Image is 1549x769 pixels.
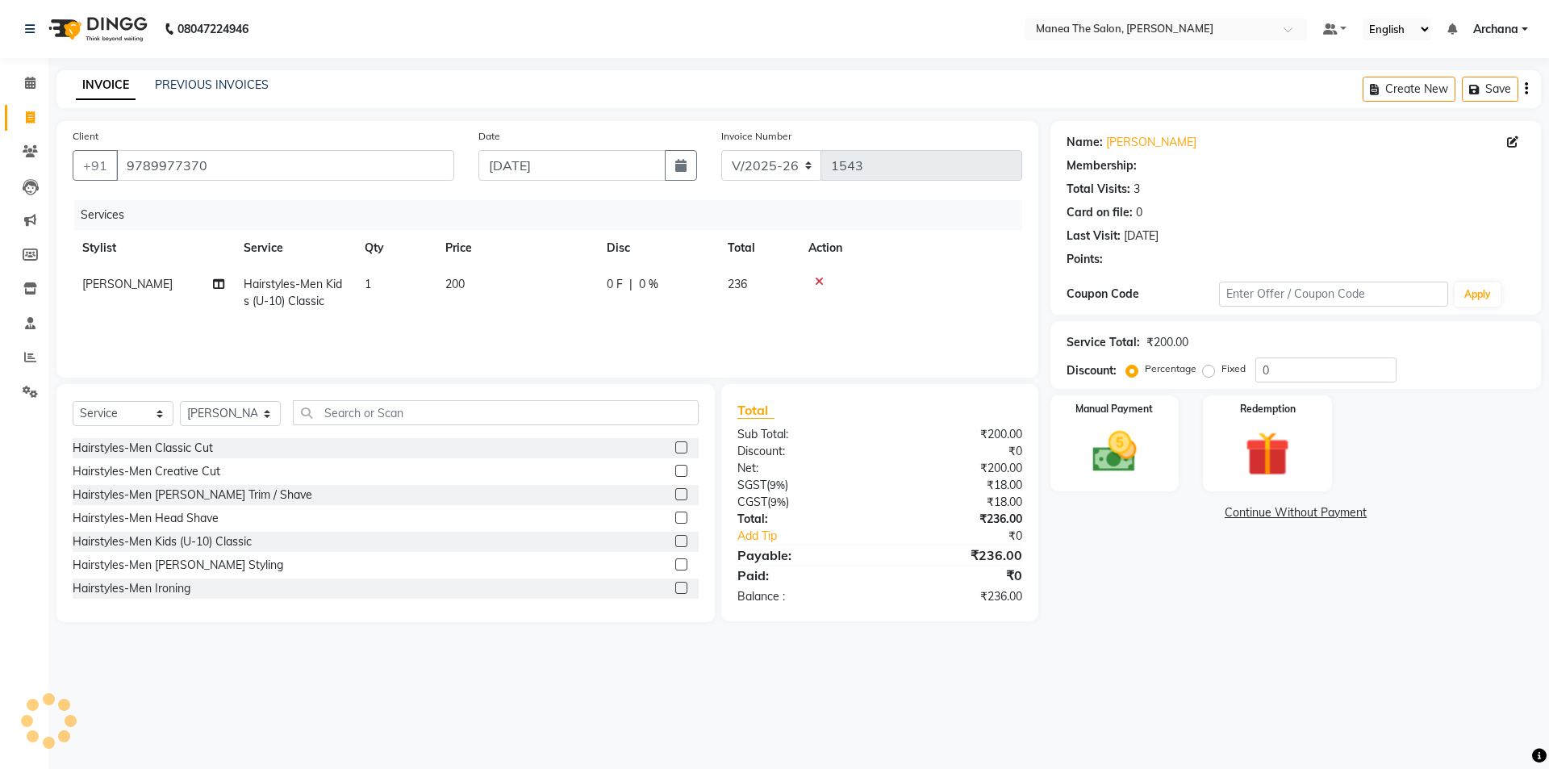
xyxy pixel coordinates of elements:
[74,200,1034,230] div: Services
[116,150,454,181] input: Search by Name/Mobile/Email/Code
[1067,251,1103,268] div: Points:
[1363,77,1455,102] button: Create New
[82,277,173,291] span: [PERSON_NAME]
[725,511,879,528] div: Total:
[725,494,879,511] div: ( )
[1240,402,1296,416] label: Redemption
[1067,334,1140,351] div: Service Total:
[73,510,219,527] div: Hairstyles-Men Head Shave
[1462,77,1518,102] button: Save
[1067,204,1133,221] div: Card on file:
[1455,282,1501,307] button: Apply
[639,276,658,293] span: 0 %
[770,495,786,508] span: 9%
[177,6,248,52] b: 08047224946
[1136,204,1142,221] div: 0
[879,545,1033,565] div: ₹236.00
[879,426,1033,443] div: ₹200.00
[155,77,269,92] a: PREVIOUS INVOICES
[1106,134,1196,151] a: [PERSON_NAME]
[597,230,718,266] th: Disc
[799,230,1022,266] th: Action
[879,494,1033,511] div: ₹18.00
[1075,402,1153,416] label: Manual Payment
[879,511,1033,528] div: ₹236.00
[607,276,623,293] span: 0 F
[1219,282,1448,307] input: Enter Offer / Coupon Code
[725,588,879,605] div: Balance :
[629,276,633,293] span: |
[718,230,799,266] th: Total
[728,277,747,291] span: 236
[1067,286,1219,303] div: Coupon Code
[478,129,500,144] label: Date
[1067,228,1121,244] div: Last Visit:
[73,533,252,550] div: Hairstyles-Men Kids (U-10) Classic
[737,478,766,492] span: SGST
[1231,426,1304,482] img: _gift.svg
[879,588,1033,605] div: ₹236.00
[73,487,312,504] div: Hairstyles-Men [PERSON_NAME] Trim / Shave
[725,460,879,477] div: Net:
[355,230,436,266] th: Qty
[73,440,213,457] div: Hairstyles-Men Classic Cut
[41,6,152,52] img: logo
[1079,426,1151,478] img: _cash.svg
[725,566,879,585] div: Paid:
[293,400,699,425] input: Search or Scan
[879,443,1033,460] div: ₹0
[1146,334,1188,351] div: ₹200.00
[737,402,774,419] span: Total
[725,477,879,494] div: ( )
[73,150,118,181] button: +91
[725,443,879,460] div: Discount:
[1145,362,1196,376] label: Percentage
[1124,228,1159,244] div: [DATE]
[73,129,98,144] label: Client
[244,277,342,308] span: Hairstyles-Men Kids (U-10) Classic
[1473,21,1518,38] span: Archana
[770,479,785,491] span: 9%
[1134,181,1140,198] div: 3
[1054,504,1538,521] a: Continue Without Payment
[721,129,791,144] label: Invoice Number
[725,545,879,565] div: Payable:
[1067,181,1130,198] div: Total Visits:
[1067,362,1117,379] div: Discount:
[76,71,136,100] a: INVOICE
[365,277,371,291] span: 1
[73,463,220,480] div: Hairstyles-Men Creative Cut
[737,495,767,509] span: CGST
[1067,134,1103,151] div: Name:
[725,528,905,545] a: Add Tip
[1067,157,1137,174] div: Membership:
[879,477,1033,494] div: ₹18.00
[234,230,355,266] th: Service
[1221,362,1246,376] label: Fixed
[73,580,190,597] div: Hairstyles-Men Ironing
[445,277,465,291] span: 200
[436,230,597,266] th: Price
[73,557,283,574] div: Hairstyles-Men [PERSON_NAME] Styling
[879,460,1033,477] div: ₹200.00
[905,528,1033,545] div: ₹0
[73,230,234,266] th: Stylist
[879,566,1033,585] div: ₹0
[725,426,879,443] div: Sub Total:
